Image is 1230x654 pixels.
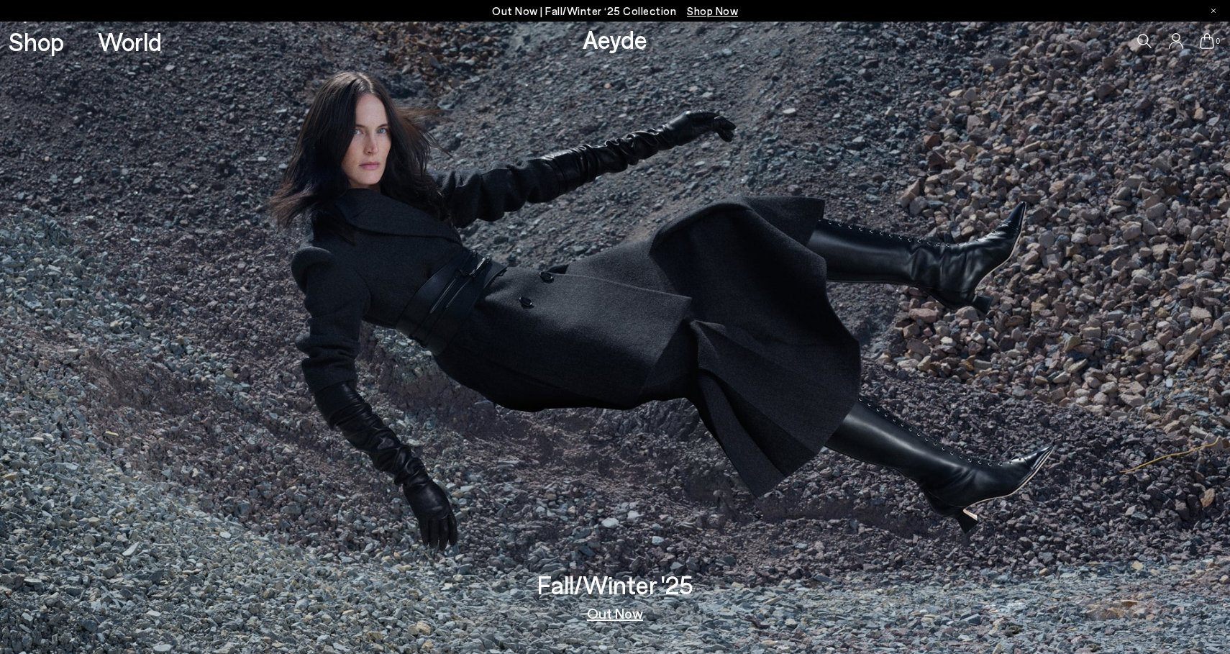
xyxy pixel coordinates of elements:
[1214,37,1221,45] span: 0
[687,4,738,17] span: Navigate to /collections/new-in
[583,24,647,54] a: Aeyde
[587,606,643,620] a: Out Now
[1200,33,1214,49] a: 0
[98,29,162,54] a: World
[537,572,693,597] h3: Fall/Winter '25
[9,29,64,54] a: Shop
[492,2,738,20] p: Out Now | Fall/Winter ‘25 Collection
